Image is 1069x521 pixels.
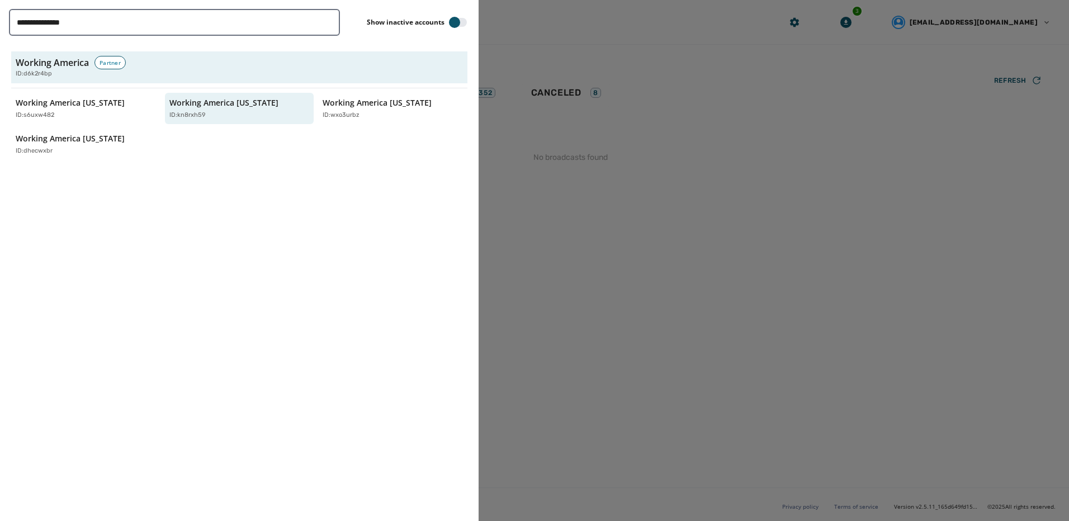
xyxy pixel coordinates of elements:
[11,93,160,125] button: Working America [US_STATE]ID:s6uxw482
[318,93,467,125] button: Working America [US_STATE]ID:wxo3urbz
[16,111,54,120] p: ID: s6uxw482
[165,93,314,125] button: Working America [US_STATE]ID:kn8rxh59
[169,97,278,108] p: Working America [US_STATE]
[11,129,160,160] button: Working America [US_STATE]ID:dhecwxbr
[16,56,89,69] h3: Working America
[323,97,432,108] p: Working America [US_STATE]
[16,69,52,79] span: ID: d6k2r4bp
[367,18,444,27] label: Show inactive accounts
[11,51,467,83] button: Working AmericaPartnerID:d6k2r4bp
[94,56,126,69] div: Partner
[323,111,360,120] p: ID: wxo3urbz
[16,146,53,156] p: ID: dhecwxbr
[16,133,125,144] p: Working America [US_STATE]
[169,111,206,120] p: ID: kn8rxh59
[16,97,125,108] p: Working America [US_STATE]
